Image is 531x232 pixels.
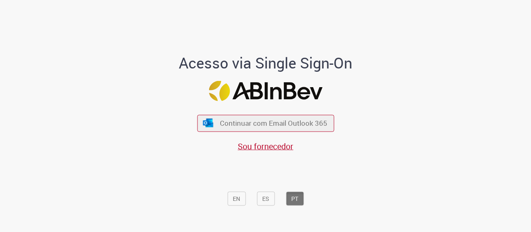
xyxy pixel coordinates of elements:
[197,115,334,132] button: ícone Azure/Microsoft 360 Continuar com Email Outlook 365
[209,81,322,101] img: Logo ABInBev
[238,140,293,151] a: Sou fornecedor
[286,191,304,205] button: PT
[257,191,275,205] button: ES
[202,119,214,127] img: ícone Azure/Microsoft 360
[151,54,381,71] h1: Acesso via Single Sign-On
[227,191,246,205] button: EN
[220,118,327,128] span: Continuar com Email Outlook 365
